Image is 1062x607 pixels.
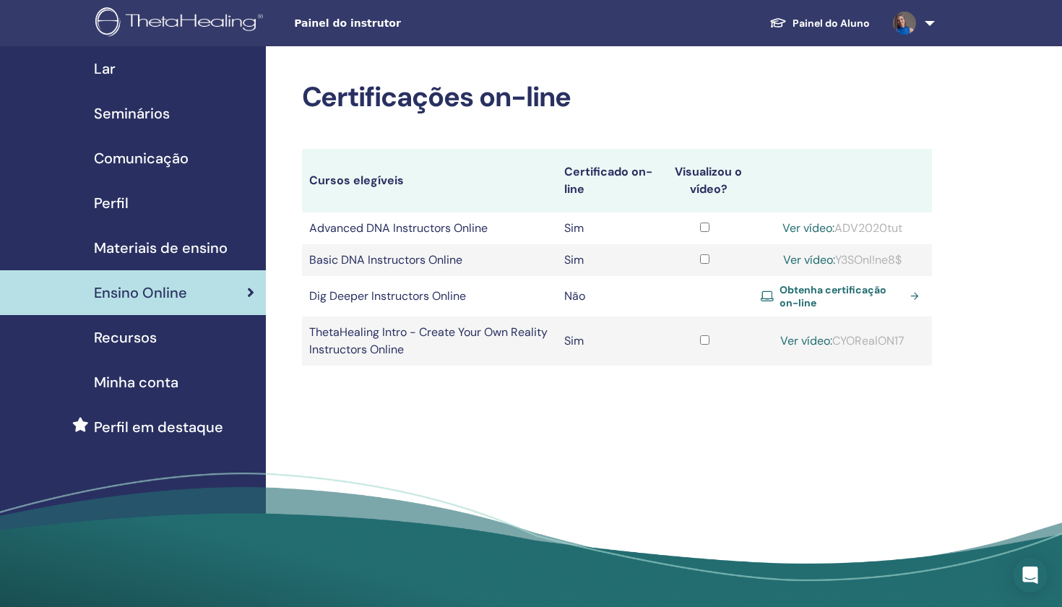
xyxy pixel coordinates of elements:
th: Cursos elegíveis [302,149,557,212]
span: Recursos [94,327,157,348]
a: Painel do Aluno [758,10,881,37]
h2: Certificações on-line [302,81,933,114]
span: Comunicação [94,147,189,169]
span: Lar [94,58,116,79]
div: CYORealON17 [761,332,925,350]
a: Obtenha certificação on-line [761,283,925,309]
img: logo.png [95,7,268,40]
span: Obtenha certificação on-line [780,283,905,309]
div: Y3SOnl!ne8$ [761,251,925,269]
img: default.jpg [893,12,916,35]
div: ADV2020tut [761,220,925,237]
td: Sim [557,317,657,366]
td: Advanced DNA Instructors Online [302,212,557,244]
span: Materiais de ensino [94,237,228,259]
a: Ver vídeo: [780,333,832,348]
th: Visualizou o vídeo? [657,149,754,212]
td: Sim [557,244,657,276]
td: Não [557,276,657,317]
a: Ver vídeo: [783,252,835,267]
td: ThetaHealing Intro - Create Your Own Reality Instructors Online [302,317,557,366]
span: Ensino Online [94,282,187,303]
span: Seminários [94,103,170,124]
td: Sim [557,212,657,244]
div: Open Intercom Messenger [1013,558,1048,593]
span: Painel do instrutor [294,16,511,31]
td: Dig Deeper Instructors Online [302,276,557,317]
th: Certificado on-line [557,149,657,212]
td: Basic DNA Instructors Online [302,244,557,276]
span: Perfil em destaque [94,416,223,438]
span: Minha conta [94,371,178,393]
a: Ver vídeo: [782,220,834,236]
img: graduation-cap-white.svg [769,17,787,29]
span: Perfil [94,192,129,214]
